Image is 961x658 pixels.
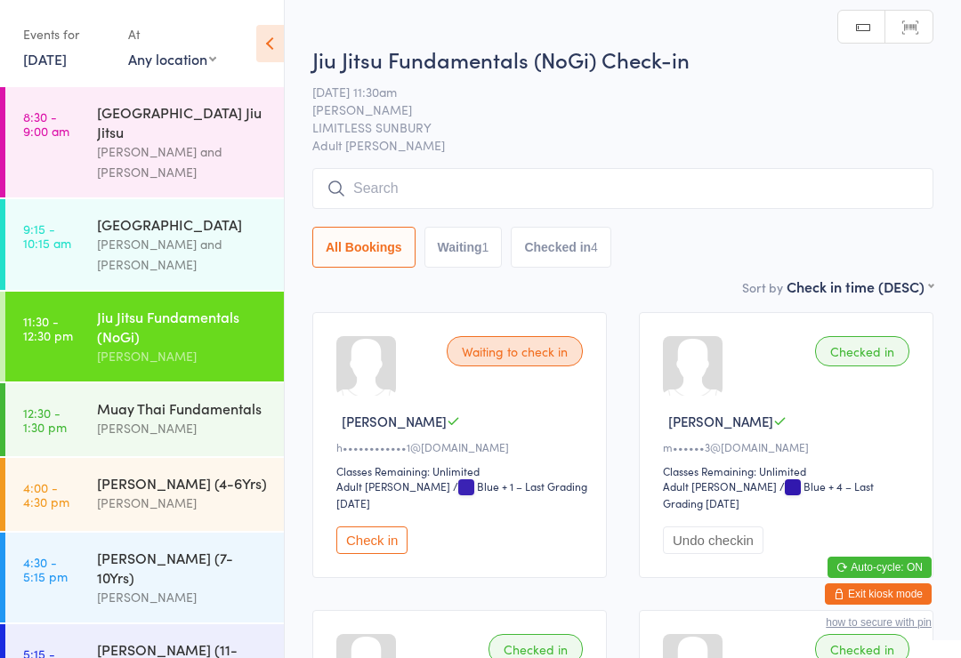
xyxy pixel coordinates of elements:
div: Jiu Jitsu Fundamentals (NoGi) [97,307,269,346]
span: [PERSON_NAME] [312,100,906,118]
h2: Jiu Jitsu Fundamentals (NoGi) Check-in [312,44,933,74]
span: [PERSON_NAME] [668,412,773,430]
div: Adult [PERSON_NAME] [336,478,450,493]
button: Exit kiosk mode [825,583,932,605]
div: Classes Remaining: Unlimited [663,463,915,478]
time: 12:30 - 1:30 pm [23,405,67,434]
span: [DATE] 11:30am [312,83,906,100]
button: Check in [336,526,408,554]
button: All Bookings [312,227,416,268]
a: 8:30 -9:00 am[GEOGRAPHIC_DATA] Jiu Jitsu[PERSON_NAME] and [PERSON_NAME] [5,87,284,197]
time: 9:15 - 10:15 am [23,221,71,250]
div: Classes Remaining: Unlimited [336,463,588,478]
time: 4:30 - 5:15 pm [23,555,68,583]
div: Any location [128,49,216,68]
div: h••••••••••••1@[DOMAIN_NAME] [336,439,588,454]
div: [PERSON_NAME] [97,587,269,607]
div: Muay Thai Fundamentals [97,398,269,418]
span: [PERSON_NAME] [342,412,447,430]
a: 11:30 -12:30 pmJiu Jitsu Fundamentals (NoGi)[PERSON_NAME] [5,292,284,381]
div: [PERSON_NAME] [97,346,269,366]
time: 11:30 - 12:30 pm [23,314,73,342]
a: 9:15 -10:15 am[GEOGRAPHIC_DATA][PERSON_NAME] and [PERSON_NAME] [5,199,284,290]
div: [PERSON_NAME] [97,493,269,513]
label: Sort by [742,278,783,296]
span: LIMITLESS SUNBURY [312,118,906,136]
div: Checked in [815,336,909,366]
div: [PERSON_NAME] (4-6Yrs) [97,473,269,493]
div: [PERSON_NAME] and [PERSON_NAME] [97,234,269,275]
div: [PERSON_NAME] [97,418,269,438]
button: Auto-cycle: ON [828,557,932,578]
a: [DATE] [23,49,67,68]
div: 4 [591,240,598,254]
input: Search [312,168,933,209]
span: / Blue + 1 – Last Grading [DATE] [336,478,587,510]
div: [PERSON_NAME] (7-10Yrs) [97,548,269,587]
div: Adult [PERSON_NAME] [663,478,777,493]
button: Waiting1 [424,227,503,268]
div: [GEOGRAPHIC_DATA] [97,214,269,234]
div: Check in time (DESC) [787,277,933,296]
div: 1 [482,240,489,254]
div: [GEOGRAPHIC_DATA] Jiu Jitsu [97,102,269,141]
div: Events for [23,20,110,49]
button: Checked in4 [511,227,611,268]
button: how to secure with pin [826,616,932,629]
a: 4:00 -4:30 pm[PERSON_NAME] (4-6Yrs)[PERSON_NAME] [5,458,284,531]
div: Waiting to check in [447,336,583,366]
time: 8:30 - 9:00 am [23,109,69,138]
div: At [128,20,216,49]
div: [PERSON_NAME] and [PERSON_NAME] [97,141,269,182]
time: 4:00 - 4:30 pm [23,480,69,509]
a: 12:30 -1:30 pmMuay Thai Fundamentals[PERSON_NAME] [5,383,284,456]
span: Adult [PERSON_NAME] [312,136,933,154]
div: m••••••3@[DOMAIN_NAME] [663,439,915,454]
button: Undo checkin [663,526,763,554]
a: 4:30 -5:15 pm[PERSON_NAME] (7-10Yrs)[PERSON_NAME] [5,533,284,622]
